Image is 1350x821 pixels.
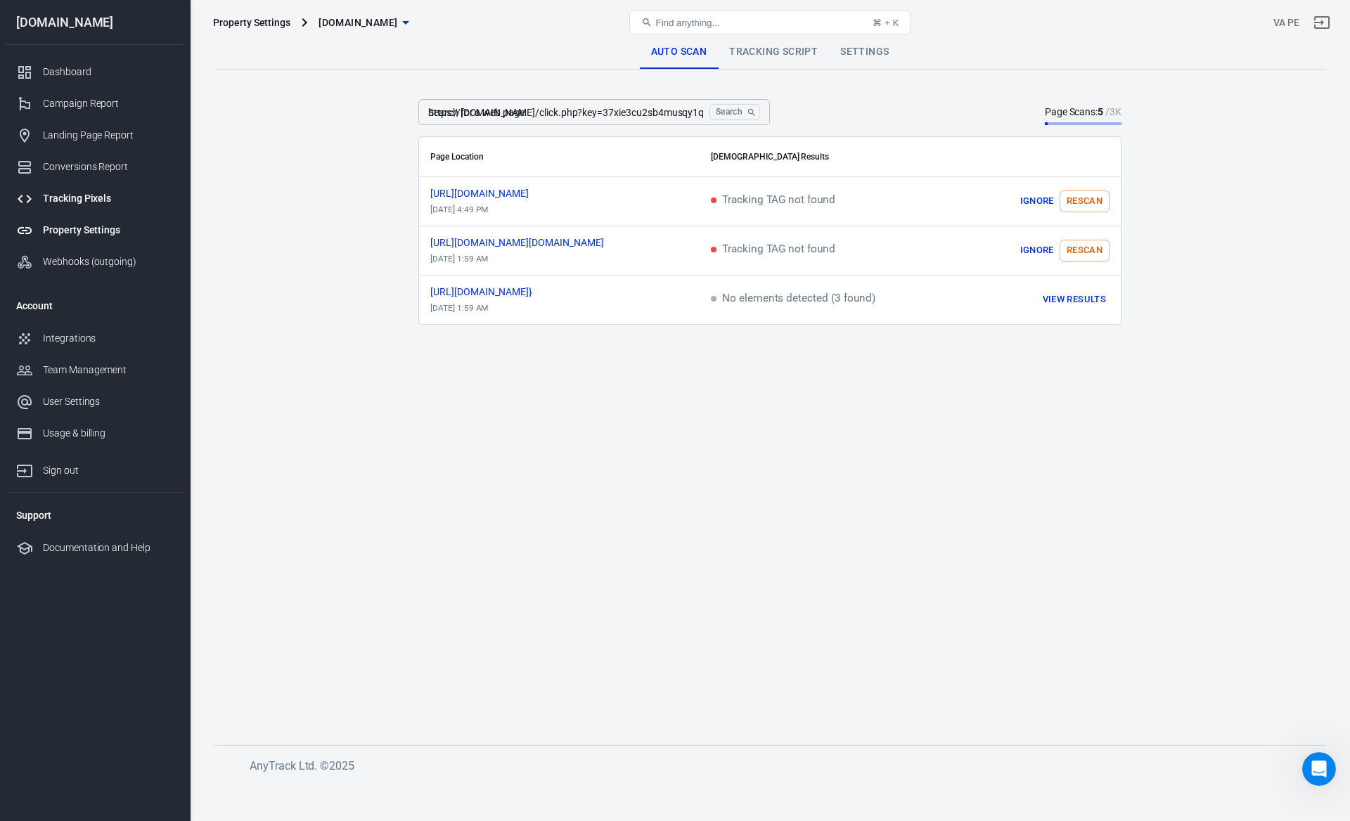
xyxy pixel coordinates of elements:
[43,331,174,346] div: Integrations
[43,426,174,441] div: Usage & billing
[43,223,174,238] div: Property Settings
[709,104,760,120] button: Search
[418,99,704,125] input: https://example.com/categories/top-brands
[1110,106,1121,117] span: 3K
[430,303,488,313] time: 2025-08-14T01:59:28+08:00
[5,183,185,214] a: Tracking Pixels
[711,195,835,207] span: Tracking TAG not found
[700,137,1121,177] th: [DEMOGRAPHIC_DATA] Results
[711,293,875,306] span: No elements detected (3 found)
[1015,240,1060,261] button: Ignore
[43,394,174,409] div: User Settings
[43,96,174,111] div: Campaign Report
[655,18,719,28] span: Find anything...
[43,160,174,174] div: Conversions Report
[213,15,290,30] div: Property Settings
[5,16,185,29] div: [DOMAIN_NAME]
[711,244,835,257] span: Tracking TAG not found
[250,757,1304,775] h6: AnyTrack Ltd. © 2025
[43,463,174,478] div: Sign out
[43,65,174,79] div: Dashboard
[1060,190,1110,212] button: Rescan
[313,10,414,36] button: [DOMAIN_NAME]
[5,246,185,278] a: Webhooks (outgoing)
[1015,190,1060,212] button: Ignore
[419,137,1121,324] div: scrollable content
[5,151,185,183] a: Conversions Report
[5,498,185,532] li: Support
[5,323,185,354] a: Integrations
[1302,752,1336,786] iframe: Intercom live chat
[873,18,899,28] div: ⌘ + K
[5,354,185,386] a: Team Management
[5,386,185,418] a: User Settings
[829,35,900,69] a: Settings
[5,449,185,486] a: Sign out
[430,287,558,297] span: https://tk.tuume.com/click.php?key=37xie3cu2sb4musqy1qu&pid=a360dc1965918af93e7451e2&cid={click_i...
[430,238,629,247] span: https://tk.tuume.com/nlp/index.php?duplication=1&url_bnm_redirect=https://www.google.com/
[5,289,185,323] li: Account
[43,363,174,377] div: Team Management
[5,119,185,151] a: Landing Page Report
[1045,105,1121,119] div: Page Scans:
[5,88,185,119] a: Campaign Report
[629,11,911,34] button: Find anything...⌘ + K
[640,35,719,69] a: Auto Scan
[319,14,397,32] span: tuume.com
[43,128,174,143] div: Landing Page Report
[5,214,185,246] a: Property Settings
[43,541,174,555] div: Documentation and Help
[430,205,488,214] time: 2025-08-14T16:49:28+08:00
[1305,6,1339,39] a: Sign out
[1060,240,1110,261] button: Rescan
[419,137,700,177] th: Page Location
[43,254,174,269] div: Webhooks (outgoing)
[430,254,488,264] time: 2025-08-14T01:59:31+08:00
[430,188,554,198] span: https://tk.lynmcare.com/click.php
[1098,106,1103,117] strong: 5
[1105,106,1121,117] span: /
[1273,15,1299,30] div: Account id: qidNBLJg
[5,56,185,88] a: Dashboard
[5,418,185,449] a: Usage & billing
[718,35,829,69] a: Tracking Script
[1039,289,1110,311] button: View Results
[43,191,174,206] div: Tracking Pixels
